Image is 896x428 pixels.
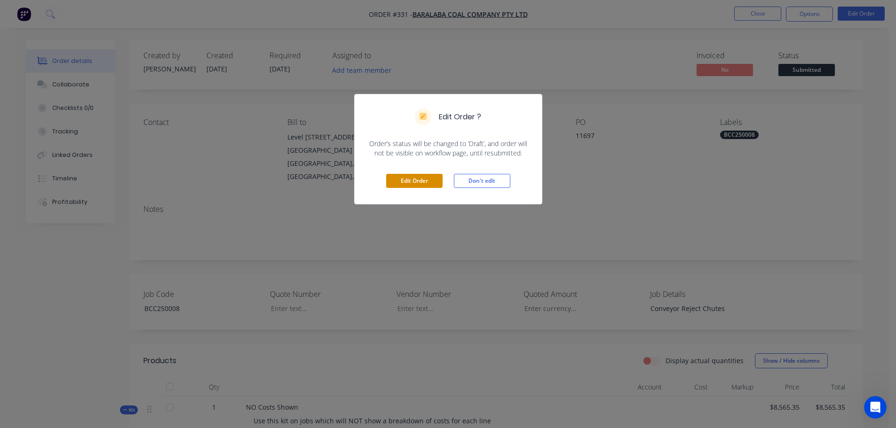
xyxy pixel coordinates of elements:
[366,139,531,158] span: Order’s status will be changed to ‘Draft’, and order will not be visible on workflow page, until ...
[6,4,24,22] button: go back
[864,396,887,419] iframe: Intercom live chat
[454,174,510,188] button: Don't edit
[439,111,481,123] h5: Edit Order ?
[165,4,182,21] div: Close
[386,174,443,188] button: Edit Order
